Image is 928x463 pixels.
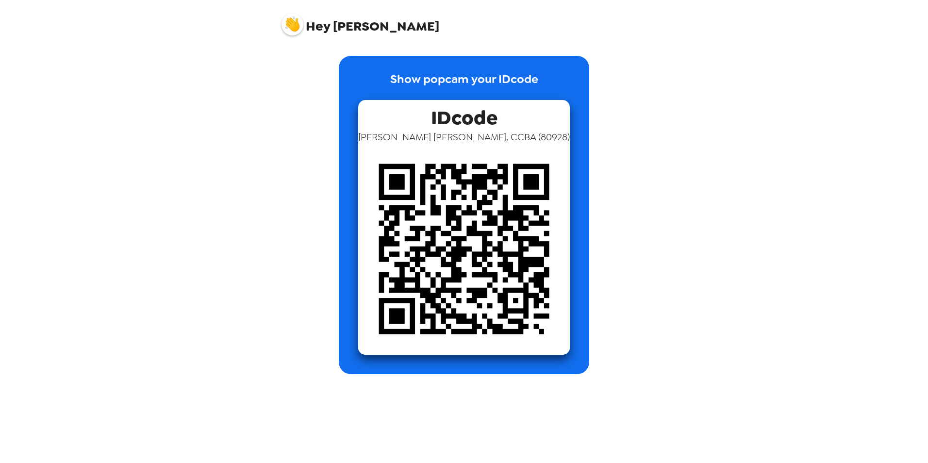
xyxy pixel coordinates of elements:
img: profile pic [282,14,303,35]
span: [PERSON_NAME] [PERSON_NAME], CCBA ( 80928 ) [358,131,570,143]
span: [PERSON_NAME] [282,9,439,33]
span: IDcode [431,100,497,131]
img: qr code [358,143,570,355]
p: Show popcam your IDcode [390,70,538,100]
span: Hey [306,17,330,35]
